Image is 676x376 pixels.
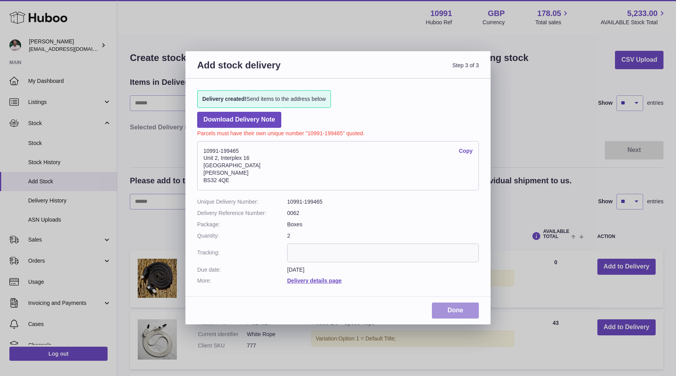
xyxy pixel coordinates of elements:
span: Step 3 of 3 [338,59,479,81]
dt: Package: [197,221,287,228]
dd: [DATE] [287,266,479,274]
dt: More: [197,277,287,285]
a: Download Delivery Note [197,112,281,128]
dt: Due date: [197,266,287,274]
span: Send items to the address below [202,95,326,103]
dt: Unique Delivery Number: [197,198,287,206]
a: Done [432,303,479,319]
dt: Delivery Reference Number: [197,209,287,217]
dd: 10991-199465 [287,198,479,206]
address: 10991-199465 Unit 2, Interplex 16 [GEOGRAPHIC_DATA] [PERSON_NAME] BS32 4QE [197,141,479,190]
dd: 0062 [287,209,479,217]
strong: Delivery created! [202,96,246,102]
h3: Add stock delivery [197,59,338,81]
dt: Quantity: [197,232,287,240]
dt: Tracking: [197,244,287,262]
dd: 2 [287,232,479,240]
a: Copy [459,147,473,155]
dd: Boxes [287,221,479,228]
a: Delivery details page [287,278,342,284]
p: Parcels must have their own unique number "10991-199465" quoted. [197,128,479,137]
